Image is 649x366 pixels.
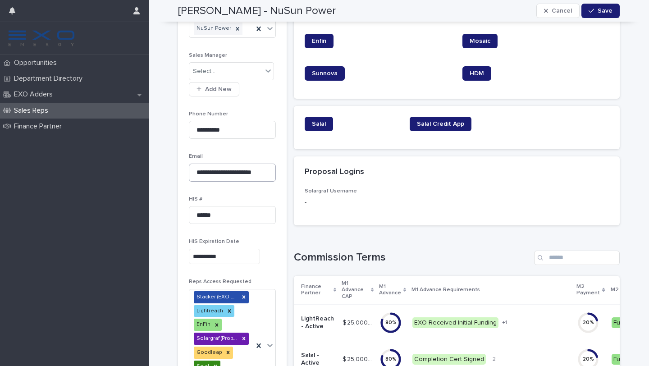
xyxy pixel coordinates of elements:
div: Select... [193,67,215,76]
div: NuSun Power [194,23,233,35]
span: + 1 [502,320,507,325]
span: Solargraf Username [305,188,357,194]
span: HIS # [189,197,202,202]
input: Search [534,251,620,265]
h1: Commission Terms [294,251,530,264]
a: HDM [462,66,491,81]
a: Salal Credit App [410,117,471,131]
button: Save [581,4,620,18]
p: - [305,198,452,207]
a: Salal [305,117,333,131]
p: $ 25,000.00 [343,317,375,327]
p: Opportunities [10,59,64,67]
div: 20 % [577,320,599,326]
span: Enfin [312,38,326,44]
div: Solargraf (Proposal Tool) [194,333,239,345]
span: HDM [470,70,484,77]
a: Enfin [305,34,334,48]
span: Reps Access Requested [189,279,251,284]
span: Salal [312,121,326,127]
a: Mosaic [462,34,498,48]
span: HIS Expiration Date [189,239,239,244]
h2: [PERSON_NAME] - NuSun Power [178,5,336,18]
a: Sunnova [305,66,345,81]
p: M1 Advance [379,282,401,298]
p: EXO Adders [10,90,60,99]
span: Sales Manager [189,53,227,58]
p: M1 Advance Requirements [411,285,480,295]
h2: Proposal Logins [305,167,364,177]
p: $ 25,000.00 [343,354,375,363]
span: Sunnova [312,70,338,77]
span: Phone Number [189,111,228,117]
div: Completion Cert Signed [412,354,486,365]
p: Department Directory [10,74,90,83]
div: 20 % [577,356,599,362]
p: Finance Partner [301,282,331,298]
span: Cancel [552,8,572,14]
span: Save [598,8,612,14]
button: Cancel [536,4,580,18]
p: M2 Payment [576,282,600,298]
div: EnFin [194,319,212,331]
img: FKS5r6ZBThi8E5hshIGi [7,29,76,47]
p: M1 Advance CAP [342,279,369,302]
span: Email [189,154,203,159]
div: Lightreach [194,305,224,317]
button: Add New [189,82,239,96]
p: Sales Reps [10,106,55,115]
span: Mosaic [470,38,490,44]
div: Stacker (EXO Account Tracker) [194,291,239,303]
span: + 2 [489,357,496,362]
div: 80 % [380,320,402,326]
span: Add New [205,86,232,92]
div: EXO Received Initial Funding [412,317,498,329]
span: Salal Credit App [417,121,464,127]
p: Finance Partner [10,122,69,131]
p: LightReach - Active [301,315,335,330]
div: Goodleap [194,347,223,359]
div: 80 % [380,356,402,362]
